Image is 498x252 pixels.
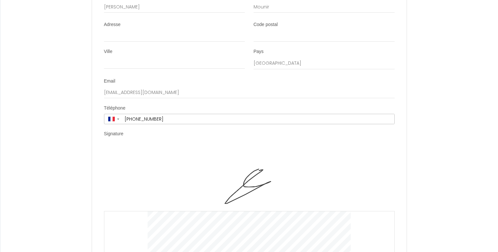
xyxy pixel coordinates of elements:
[116,118,120,120] span: ▼
[254,48,264,55] label: Pays
[104,131,124,137] label: Signature
[219,146,280,211] img: signature
[104,105,125,112] label: Téléphone
[122,114,394,124] input: +33 6 12 34 56 78
[104,21,121,28] label: Adresse
[104,48,112,55] label: Ville
[104,78,115,85] label: Email
[254,21,278,28] label: Code postal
